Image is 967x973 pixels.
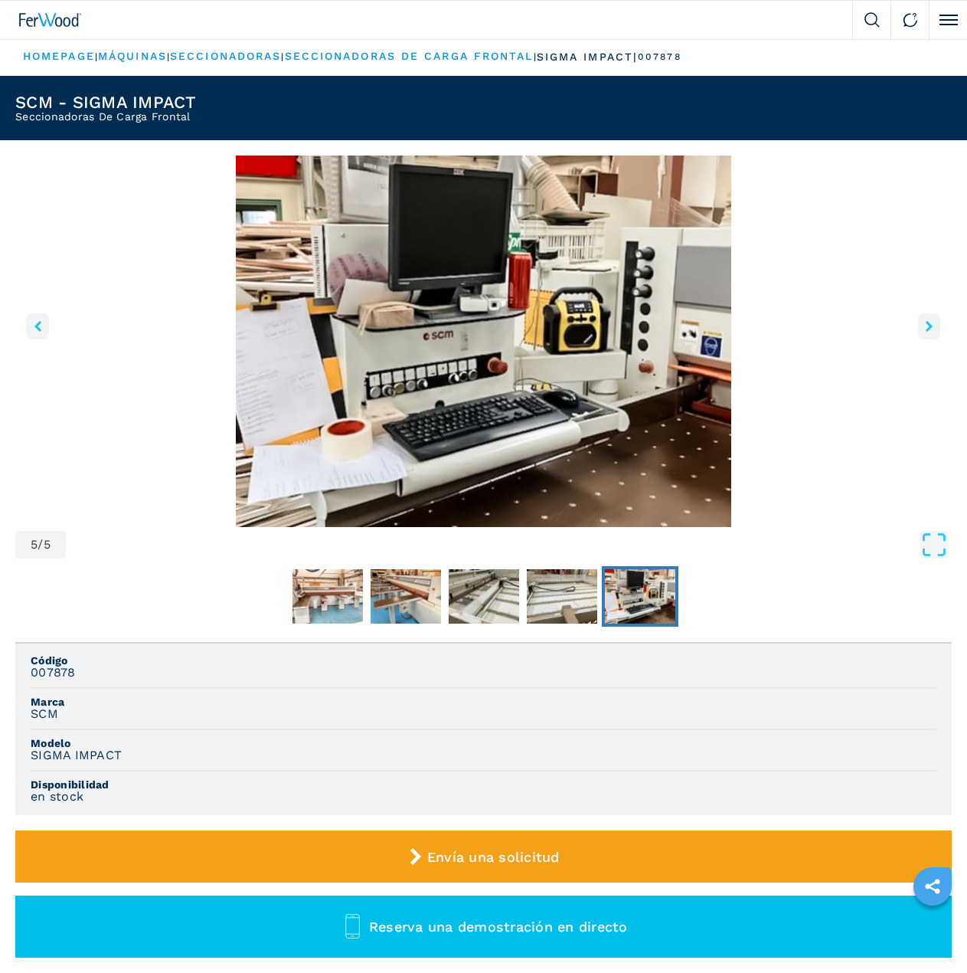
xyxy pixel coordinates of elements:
[31,655,936,666] span: Código
[427,849,560,865] span: Envía una solicitud
[31,779,936,790] span: Disponibilidad
[31,738,936,749] span: Modelo
[524,566,600,627] button: Go to Slide 4
[31,539,38,551] span: 5
[864,12,880,28] img: Search
[98,50,167,62] a: máquinas
[918,313,940,339] button: right-button
[289,566,366,627] button: Go to Slide 1
[534,51,537,62] span: |
[368,566,444,627] button: Go to Slide 2
[31,666,76,680] h3: 007878
[15,156,952,527] div: Go to Slide 5
[15,94,197,111] h1: SCM - SIGMA IMPACT
[537,50,638,65] p: sigma impact |
[31,790,83,804] h3: en stock
[281,51,284,62] span: |
[527,569,597,624] img: d3babd1690a888b3fc1f523b6210c0af
[371,569,441,624] img: 0c593353cea28ec921b533b26665a89f
[446,566,522,627] button: Go to Slide 3
[31,749,122,762] h3: SIGMA IMPACT
[602,566,678,627] button: Go to Slide 5
[31,707,58,721] h3: SCM
[15,896,952,958] button: Reserva una demostración en directo
[31,696,936,707] span: Marca
[913,867,952,906] a: sharethis
[23,50,95,62] a: HOMEPAGE
[638,51,681,64] p: 007878
[19,13,82,27] img: Ferwood
[369,919,628,935] span: Reserva una demostración en directo
[292,569,363,624] img: 0fe41fa49c7458e310d0aab4b0dc1d9f
[38,539,43,551] span: /
[929,1,967,39] button: Click to toggle menu
[605,569,675,624] img: 37d171be23e5b939663741daa2e5e7fb
[44,539,51,551] span: 5
[95,51,98,62] span: |
[902,904,956,962] iframe: Chat
[70,531,948,559] button: Open Fullscreen
[15,830,952,883] button: Envía una solicitud
[15,111,197,122] h2: Seccionadoras De Carga Frontal
[27,313,49,339] button: left-button
[15,566,952,627] nav: Thumbnail Navigation
[167,51,170,62] span: |
[170,50,281,62] a: seccionadoras
[449,569,519,624] img: 932e83ee2fcd9eed550fe1e2d71371d7
[903,12,918,28] img: Contact us
[15,156,952,527] img: Seccionadoras De Carga Frontal SCM SIGMA IMPACT
[285,50,534,62] a: seccionadoras de carga frontal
